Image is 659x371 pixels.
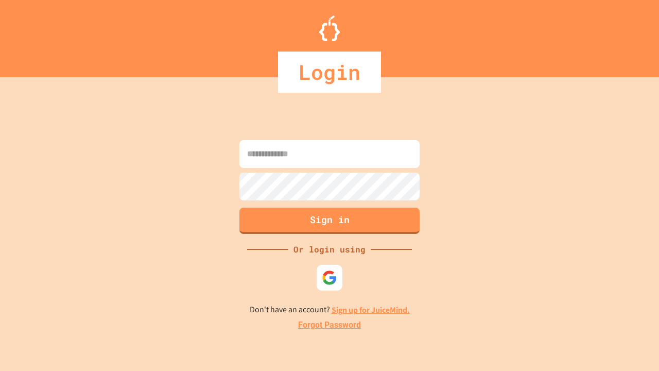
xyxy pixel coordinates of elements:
[288,243,371,256] div: Or login using
[332,305,410,315] a: Sign up for JuiceMind.
[250,303,410,316] p: Don't have an account?
[574,285,649,329] iframe: chat widget
[322,270,337,285] img: google-icon.svg
[298,319,361,331] a: Forgot Password
[616,330,649,361] iframe: chat widget
[319,15,340,41] img: Logo.svg
[239,208,420,234] button: Sign in
[278,52,381,93] div: Login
